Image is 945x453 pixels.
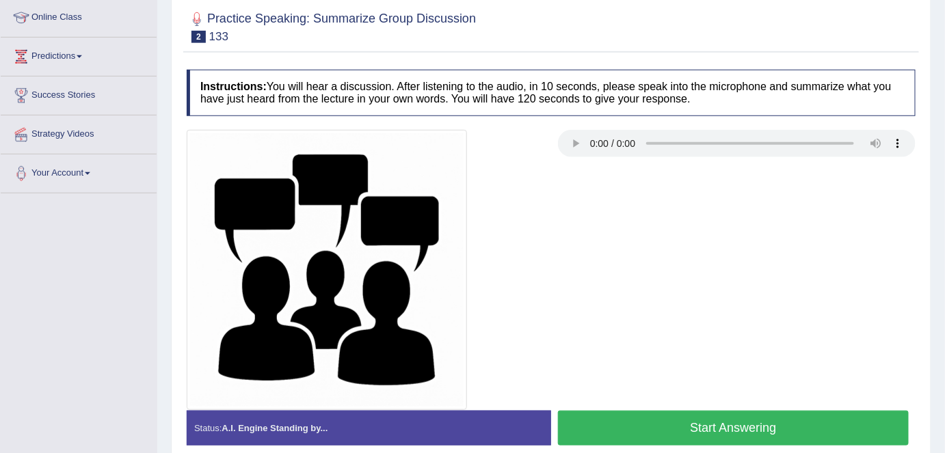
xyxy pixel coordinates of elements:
small: 133 [209,30,228,43]
a: Predictions [1,38,157,72]
a: Your Account [1,154,157,189]
span: 2 [191,31,206,43]
strong: A.I. Engine Standing by... [222,423,328,433]
a: Strategy Videos [1,115,157,150]
h2: Practice Speaking: Summarize Group Discussion [187,9,476,43]
a: Success Stories [1,77,157,111]
b: Instructions: [200,81,267,92]
h4: You will hear a discussion. After listening to the audio, in 10 seconds, please speak into the mi... [187,70,916,115]
button: Start Answering [558,411,909,445]
div: Status: [187,411,551,445]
